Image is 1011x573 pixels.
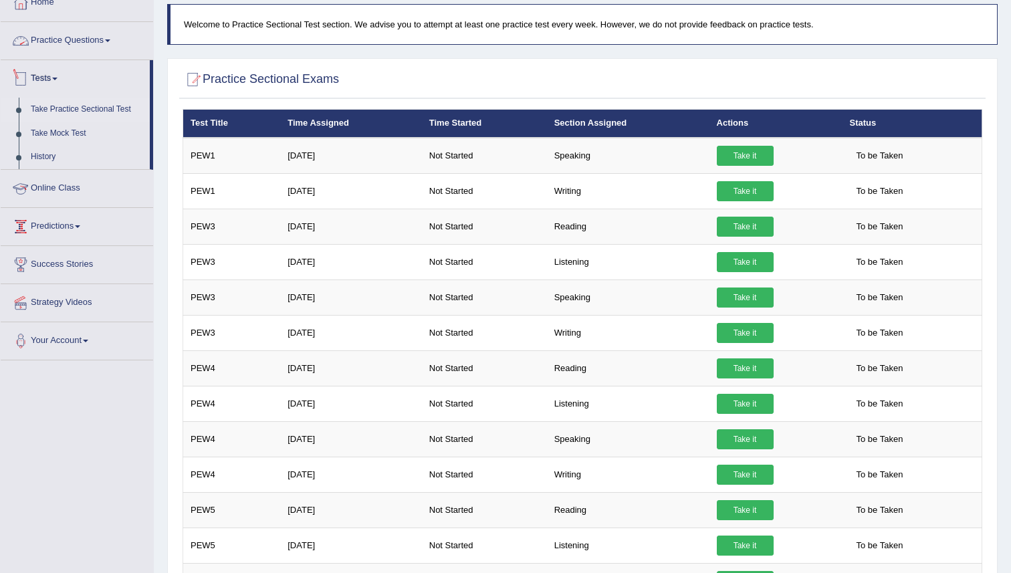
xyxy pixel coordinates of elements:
[422,244,547,279] td: Not Started
[25,122,150,146] a: Take Mock Test
[850,252,910,272] span: To be Taken
[422,457,547,492] td: Not Started
[547,173,709,209] td: Writing
[717,536,774,556] a: Take it
[422,421,547,457] td: Not Started
[547,209,709,244] td: Reading
[183,457,281,492] td: PEW4
[1,246,153,279] a: Success Stories
[1,170,153,203] a: Online Class
[422,528,547,563] td: Not Started
[280,528,422,563] td: [DATE]
[709,110,842,138] th: Actions
[547,421,709,457] td: Speaking
[183,209,281,244] td: PEW3
[850,536,910,556] span: To be Taken
[280,386,422,421] td: [DATE]
[717,146,774,166] a: Take it
[547,110,709,138] th: Section Assigned
[280,138,422,174] td: [DATE]
[547,492,709,528] td: Reading
[1,60,150,94] a: Tests
[547,315,709,350] td: Writing
[280,315,422,350] td: [DATE]
[183,528,281,563] td: PEW5
[280,421,422,457] td: [DATE]
[183,70,339,90] h2: Practice Sectional Exams
[183,421,281,457] td: PEW4
[183,492,281,528] td: PEW5
[717,394,774,414] a: Take it
[850,429,910,449] span: To be Taken
[842,110,982,138] th: Status
[850,358,910,378] span: To be Taken
[547,386,709,421] td: Listening
[422,209,547,244] td: Not Started
[280,173,422,209] td: [DATE]
[184,18,984,31] p: Welcome to Practice Sectional Test section. We advise you to attempt at least one practice test e...
[280,209,422,244] td: [DATE]
[1,208,153,241] a: Predictions
[717,323,774,343] a: Take it
[547,457,709,492] td: Writing
[850,500,910,520] span: To be Taken
[547,138,709,174] td: Speaking
[422,173,547,209] td: Not Started
[547,528,709,563] td: Listening
[183,386,281,421] td: PEW4
[183,350,281,386] td: PEW4
[422,492,547,528] td: Not Started
[280,279,422,315] td: [DATE]
[183,110,281,138] th: Test Title
[717,181,774,201] a: Take it
[280,244,422,279] td: [DATE]
[850,323,910,343] span: To be Taken
[717,288,774,308] a: Take it
[1,322,153,356] a: Your Account
[850,217,910,237] span: To be Taken
[183,138,281,174] td: PEW1
[717,465,774,485] a: Take it
[850,465,910,485] span: To be Taken
[183,244,281,279] td: PEW3
[422,386,547,421] td: Not Started
[183,279,281,315] td: PEW3
[280,350,422,386] td: [DATE]
[280,110,422,138] th: Time Assigned
[280,457,422,492] td: [DATE]
[547,279,709,315] td: Speaking
[422,110,547,138] th: Time Started
[850,146,910,166] span: To be Taken
[1,22,153,55] a: Practice Questions
[280,492,422,528] td: [DATE]
[422,138,547,174] td: Not Started
[183,173,281,209] td: PEW1
[547,350,709,386] td: Reading
[422,279,547,315] td: Not Started
[850,394,910,414] span: To be Taken
[547,244,709,279] td: Listening
[422,350,547,386] td: Not Started
[422,315,547,350] td: Not Started
[25,145,150,169] a: History
[717,358,774,378] a: Take it
[850,181,910,201] span: To be Taken
[183,315,281,350] td: PEW3
[717,500,774,520] a: Take it
[850,288,910,308] span: To be Taken
[717,252,774,272] a: Take it
[1,284,153,318] a: Strategy Videos
[717,429,774,449] a: Take it
[25,98,150,122] a: Take Practice Sectional Test
[717,217,774,237] a: Take it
